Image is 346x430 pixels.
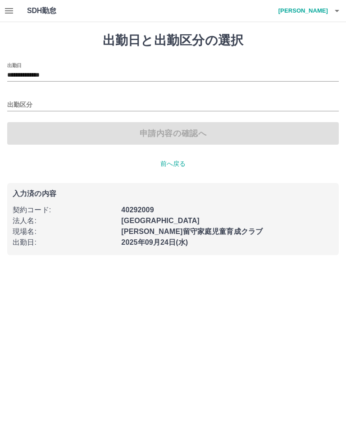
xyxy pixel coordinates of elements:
[13,205,116,215] p: 契約コード :
[7,62,22,69] label: 出勤日
[13,237,116,248] p: 出勤日 :
[121,206,154,214] b: 40292009
[13,226,116,237] p: 現場名 :
[121,217,200,224] b: [GEOGRAPHIC_DATA]
[7,159,339,169] p: 前へ戻る
[121,228,263,235] b: [PERSON_NAME]留守家庭児童育成クラブ
[13,215,116,226] p: 法人名 :
[7,33,339,48] h1: 出勤日と出勤区分の選択
[13,190,333,197] p: 入力済の内容
[121,238,188,246] b: 2025年09月24日(水)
